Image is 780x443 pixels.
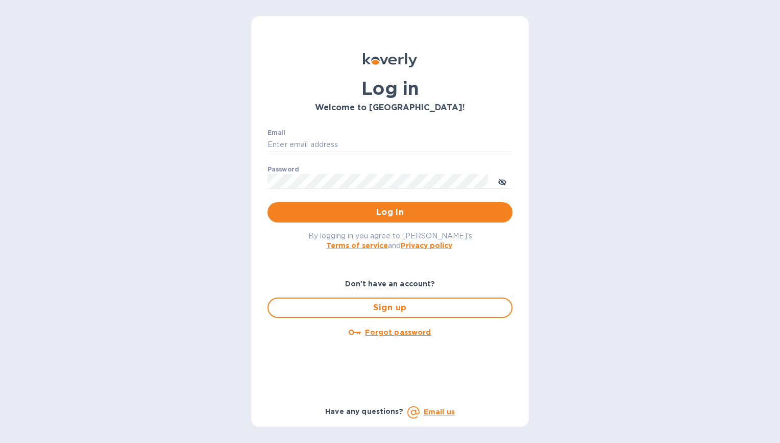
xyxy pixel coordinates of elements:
[267,130,285,136] label: Email
[326,241,388,250] a: Terms of service
[363,53,417,67] img: Koverly
[325,407,403,415] b: Have any questions?
[308,232,472,250] span: By logging in you agree to [PERSON_NAME]'s and .
[267,298,513,318] button: Sign up
[345,280,435,288] b: Don't have an account?
[365,328,431,336] u: Forgot password
[267,202,513,223] button: Log in
[492,171,513,191] button: toggle password visibility
[401,241,452,250] a: Privacy policy
[267,137,513,153] input: Enter email address
[267,166,299,173] label: Password
[424,408,455,416] a: Email us
[277,302,503,314] span: Sign up
[267,78,513,99] h1: Log in
[276,206,504,218] span: Log in
[267,103,513,113] h3: Welcome to [GEOGRAPHIC_DATA]!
